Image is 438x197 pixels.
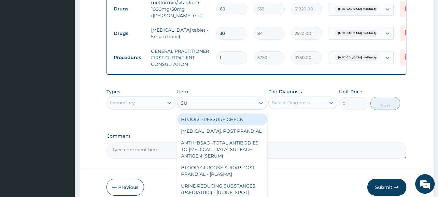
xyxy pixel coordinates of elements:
div: [MEDICAL_DATA], POST PRANDIAL [177,125,267,137]
div: BLOOD PRESSURE CHECK [177,114,267,125]
div: Minimize live chat window [107,3,122,19]
td: Drugs [110,3,148,15]
label: Item [177,88,188,95]
label: Types [106,89,120,95]
td: GENERAL PRACTITIONER FIRST OUTPATIENT CONSULTATION [148,45,213,71]
span: [MEDICAL_DATA] mellitus, type unspec... [335,6,395,12]
textarea: Type your message and hit 'Enter' [3,129,124,152]
button: Add [370,97,400,110]
div: Chat with us now [34,37,109,45]
td: [MEDICAL_DATA] tablet - 5mg (daonil) [148,23,213,43]
td: Procedures [110,52,148,64]
td: Drugs [110,27,148,39]
span: We're online! [38,58,90,124]
span: [MEDICAL_DATA] mellitus, type unspec... [335,30,395,37]
label: Pair Diagnosis [268,88,302,95]
div: Select Diagnosis [272,99,310,106]
button: Submit [367,179,406,196]
div: Laboratory [110,99,135,106]
div: BLOOD GLUCOSE SUGAR POST PRANDIAL - [PLASMA] [177,162,267,180]
label: Unit Price [339,88,362,95]
button: Previous [106,179,144,196]
img: d_794563401_company_1708531726252_794563401 [12,33,26,49]
div: ANTI HBSAG -TOTAL ANTIBODIES TO [MEDICAL_DATA] SURFACE ANTIGEN (SERUM) [177,137,267,162]
label: Comment [106,133,406,139]
span: [MEDICAL_DATA] mellitus, type unspec... [335,54,395,61]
